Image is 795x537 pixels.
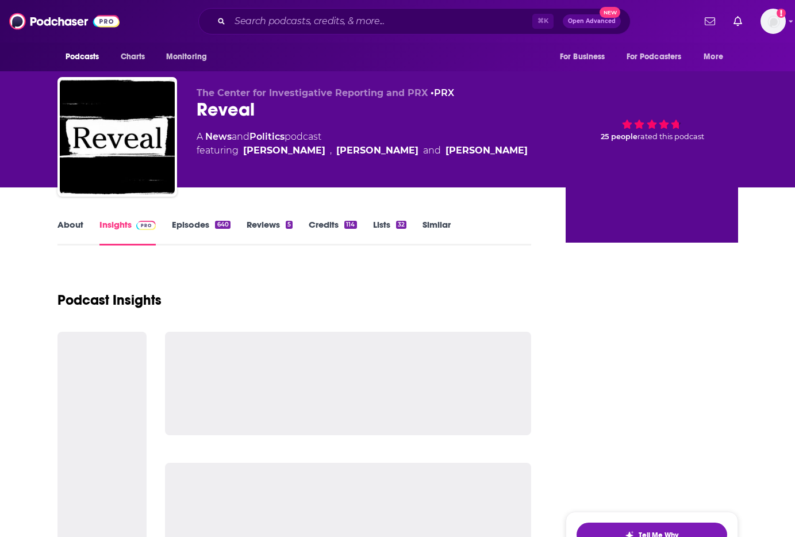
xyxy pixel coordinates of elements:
span: ⌘ K [532,14,554,29]
a: Similar [423,219,451,246]
span: and [423,144,441,158]
div: 25 peoplerated this podcast [566,87,738,159]
span: For Business [560,49,605,65]
span: Monitoring [166,49,207,65]
span: The Center for Investigative Reporting and PRX [197,87,428,98]
button: Open AdvancedNew [563,14,621,28]
div: Search podcasts, credits, & more... [198,8,631,34]
span: rated this podcast [637,132,704,141]
span: 25 people [601,132,637,141]
span: For Podcasters [627,49,682,65]
span: New [600,7,620,18]
div: 32 [396,221,406,229]
div: 5 [286,221,293,229]
h1: Podcast Insights [57,291,162,309]
a: Reviews5 [247,219,293,246]
img: Podchaser - Follow, Share and Rate Podcasts [9,10,120,32]
img: User Profile [761,9,786,34]
a: Charts [113,46,152,68]
a: Politics [249,131,285,142]
button: open menu [552,46,620,68]
span: featuring [197,144,528,158]
a: Show notifications dropdown [729,11,747,31]
a: Show notifications dropdown [700,11,720,31]
span: Open Advanced [568,18,616,24]
button: open menu [696,46,738,68]
span: • [431,87,454,98]
div: 640 [215,221,230,229]
span: More [704,49,723,65]
a: Lists32 [373,219,406,246]
a: [PERSON_NAME] [243,144,325,158]
span: and [232,131,249,142]
div: A podcast [197,130,528,158]
a: About [57,219,83,246]
img: Podchaser Pro [136,221,156,230]
a: News [205,131,232,142]
button: Show profile menu [761,9,786,34]
button: open menu [158,46,222,68]
a: [PERSON_NAME] [445,144,528,158]
button: open menu [57,46,114,68]
span: Charts [121,49,145,65]
a: InsightsPodchaser Pro [99,219,156,246]
a: PRX [434,87,454,98]
input: Search podcasts, credits, & more... [230,12,532,30]
span: Podcasts [66,49,99,65]
span: Logged in as kmcguirk [761,9,786,34]
button: open menu [619,46,698,68]
img: Reveal [60,79,175,194]
a: Episodes640 [172,219,230,246]
a: Credits114 [309,219,356,246]
a: [PERSON_NAME] [336,144,418,158]
div: 114 [344,221,356,229]
span: , [330,144,332,158]
svg: Add a profile image [777,9,786,18]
